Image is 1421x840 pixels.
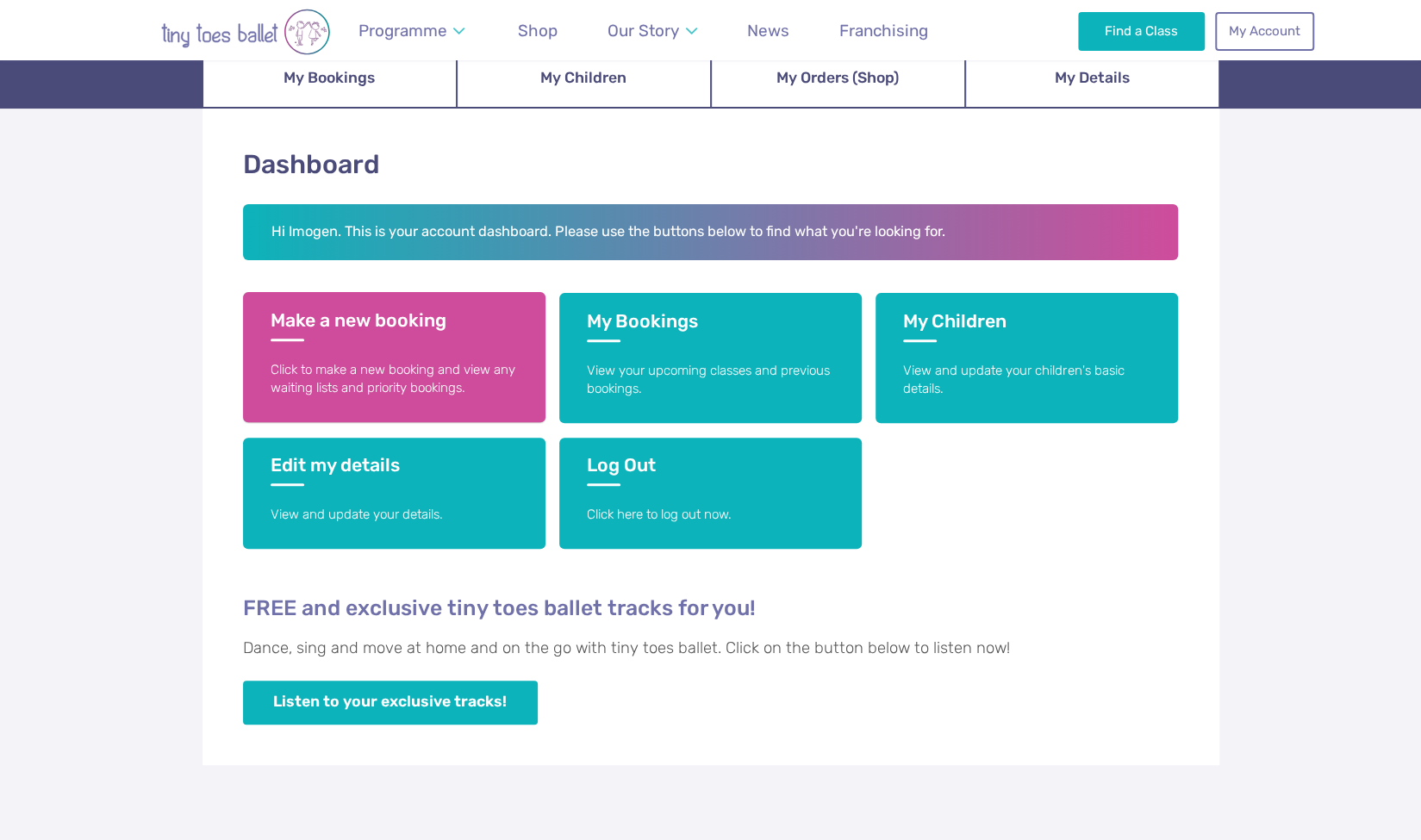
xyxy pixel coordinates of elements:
[903,310,1150,342] h3: My Children
[243,204,1179,261] h2: Hi Imogen. This is your account dashboard. Please use the buttons below to find what you're looki...
[1215,12,1313,50] a: My Account
[559,293,862,423] a: My Bookings View your upcoming classes and previous bookings.
[243,438,545,549] a: Edit my details View and update your details.
[243,292,545,422] a: Make a new booking Click to make a new booking and view any waiting lists and priority bookings.
[540,63,626,93] span: My Children
[1055,63,1130,93] span: My Details
[108,9,383,55] img: tiny toes ballet
[832,10,937,51] a: Franchising
[271,309,518,341] h3: Make a new booking
[271,454,518,486] h3: Edit my details
[587,506,834,524] p: Click here to log out now.
[839,21,928,40] span: Franchising
[457,48,711,109] a: My Children
[608,21,679,40] span: Our Story
[599,10,705,51] a: Our Story
[243,681,538,725] a: Listen to your exclusive tracks!
[903,362,1150,399] p: View and update your children's basic details.
[747,21,789,40] span: News
[271,506,518,524] p: View and update your details.
[358,21,446,40] span: Programme
[510,10,566,51] a: Shop
[1078,12,1205,50] a: Find a Class
[559,438,862,549] a: Log Out Click here to log out now.
[243,637,1179,661] p: Dance, sing and move at home and on the go with tiny toes ballet. Click on the button below to li...
[350,10,473,51] a: Programme
[243,594,1179,621] h4: FREE and exclusive tiny toes ballet tracks for you!
[776,63,899,93] span: My Orders (Shop)
[243,146,1179,184] h1: Dashboard
[711,48,965,109] a: My Orders (Shop)
[284,63,375,93] span: My Bookings
[587,454,834,486] h3: Log Out
[876,293,1178,423] a: My Children View and update your children's basic details.
[965,48,1219,109] a: My Details
[203,48,457,109] a: My Bookings
[518,21,558,40] span: Shop
[587,362,834,399] p: View your upcoming classes and previous bookings.
[587,310,834,342] h3: My Bookings
[271,361,518,398] p: Click to make a new booking and view any waiting lists and priority bookings.
[739,10,798,51] a: News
